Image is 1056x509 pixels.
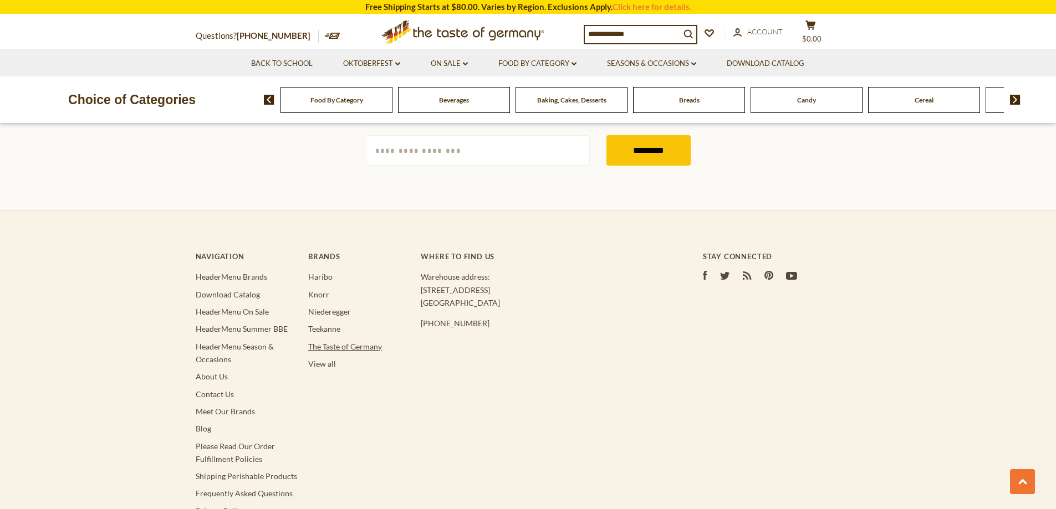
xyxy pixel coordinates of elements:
[797,96,816,104] a: Candy
[308,342,382,351] a: The Taste of Germany
[794,20,828,48] button: $0.00
[196,29,319,43] p: Questions?
[196,342,274,364] a: HeaderMenu Season & Occasions
[537,96,606,104] a: Baking, Cakes, Desserts
[703,252,861,261] h4: Stay Connected
[613,2,691,12] a: Click here for details.
[251,58,313,70] a: Back to School
[747,27,783,36] span: Account
[196,471,297,481] a: Shipping Perishable Products
[421,270,658,309] p: Warehouse address: [STREET_ADDRESS] [GEOGRAPHIC_DATA]
[264,95,274,105] img: previous arrow
[237,30,310,40] a: [PHONE_NUMBER]
[607,58,696,70] a: Seasons & Occasions
[421,317,658,330] p: [PHONE_NUMBER]
[196,324,288,333] a: HeaderMenu Summer BBE
[431,58,468,70] a: On Sale
[196,389,234,399] a: Contact Us
[733,26,783,38] a: Account
[343,58,400,70] a: Oktoberfest
[310,96,363,104] a: Food By Category
[196,489,293,498] a: Frequently Asked Questions
[196,290,260,299] a: Download Catalog
[308,252,410,261] h4: Brands
[196,372,228,381] a: About Us
[196,424,211,433] a: Blog
[679,96,700,104] a: Breads
[421,252,658,261] h4: Where to find us
[915,96,933,104] a: Cereal
[308,272,333,281] a: Haribo
[498,58,577,70] a: Food By Category
[727,58,804,70] a: Download Catalog
[196,272,267,281] a: HeaderMenu Brands
[308,359,336,368] a: View all
[308,290,329,299] a: Knorr
[196,441,275,464] a: Please Read Our Order Fulfillment Policies
[1010,95,1021,105] img: next arrow
[802,34,822,43] span: $0.00
[196,252,297,261] h4: Navigation
[439,96,469,104] a: Beverages
[308,307,351,316] a: Niederegger
[196,407,255,416] a: Meet Our Brands
[196,307,269,316] a: HeaderMenu On Sale
[308,324,340,333] a: Teekanne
